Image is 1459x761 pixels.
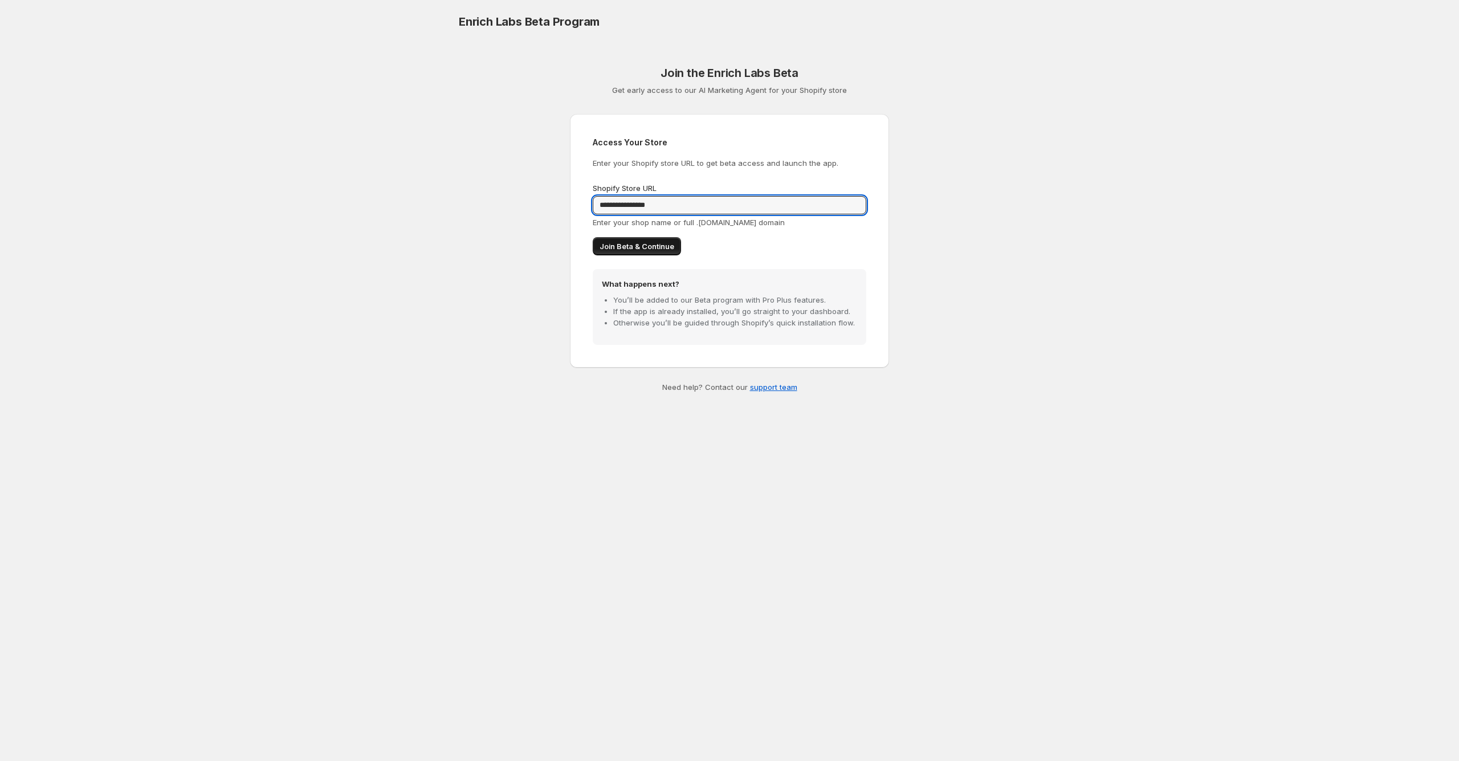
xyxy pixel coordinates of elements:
[613,294,857,306] li: You’ll be added to our Beta program with Pro Plus features.
[750,382,797,392] a: support team
[593,184,657,193] span: Shopify Store URL
[570,381,889,393] p: Need help? Contact our
[593,137,866,148] h2: Access Your Store
[613,306,857,317] li: If the app is already installed, you’ll go straight to your dashboard.
[600,241,674,252] span: Join Beta & Continue
[459,15,600,29] span: Enrich Labs Beta Program
[593,218,785,227] span: Enter your shop name or full .[DOMAIN_NAME] domain
[593,237,681,255] button: Join Beta & Continue
[570,84,889,96] p: Get early access to our AI Marketing Agent for your Shopify store
[602,279,679,288] strong: What happens next?
[593,157,866,169] p: Enter your Shopify store URL to get beta access and launch the app.
[570,66,889,80] h1: Join the Enrich Labs Beta
[613,317,857,328] li: Otherwise you’ll be guided through Shopify’s quick installation flow.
